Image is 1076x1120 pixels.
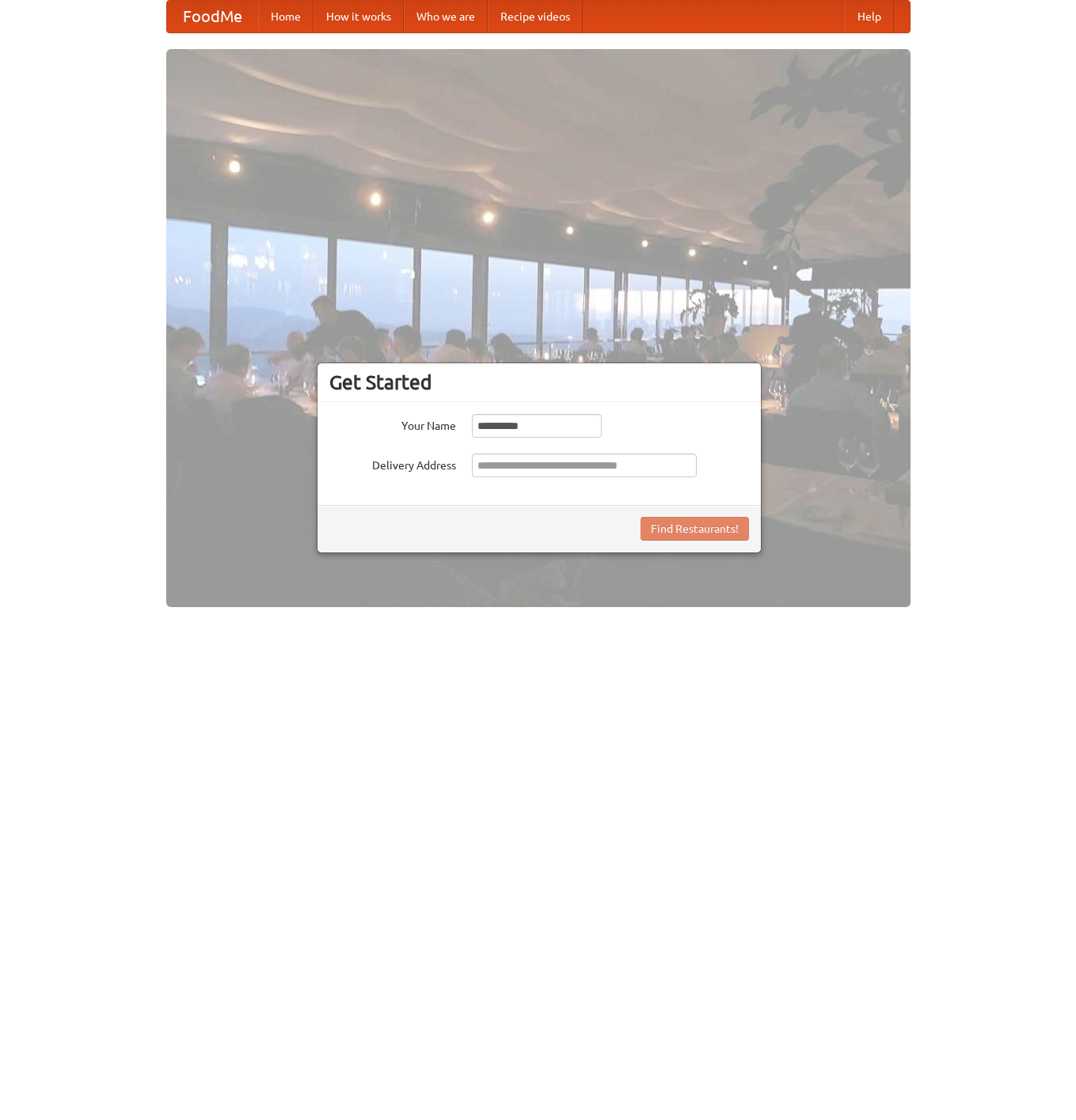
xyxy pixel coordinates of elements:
[167,1,258,32] a: FoodMe
[488,1,583,32] a: Recipe videos
[404,1,488,32] a: Who we are
[329,454,456,473] label: Delivery Address
[641,517,749,541] button: Find Restaurants!
[329,370,749,394] h3: Get Started
[329,414,456,434] label: Your Name
[258,1,314,32] a: Home
[314,1,404,32] a: How it works
[845,1,894,32] a: Help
